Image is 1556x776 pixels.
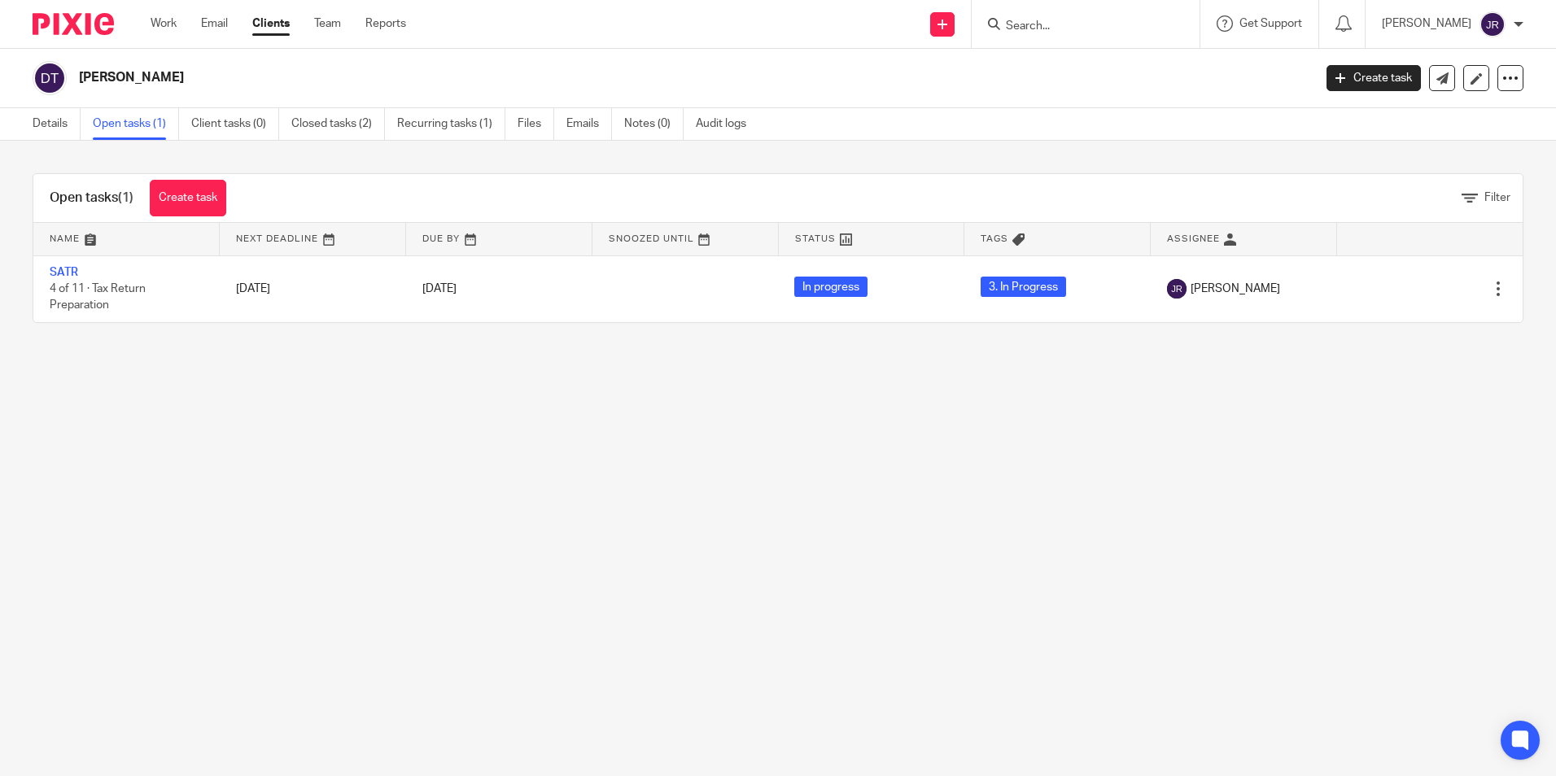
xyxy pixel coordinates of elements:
a: Create task [150,180,226,216]
a: Notes (0) [624,108,684,140]
span: Snoozed Until [609,234,694,243]
a: Recurring tasks (1) [397,108,505,140]
a: SATR [50,267,78,278]
a: Emails [566,108,612,140]
span: Get Support [1239,18,1302,29]
span: [PERSON_NAME] [1191,281,1280,297]
a: Files [518,108,554,140]
a: Details [33,108,81,140]
a: Reports [365,15,406,32]
img: svg%3E [1480,11,1506,37]
img: Pixie [33,13,114,35]
span: Filter [1484,192,1510,203]
span: In progress [794,277,868,297]
span: 4 of 11 · Tax Return Preparation [50,283,146,312]
span: Status [795,234,836,243]
input: Search [1004,20,1151,34]
a: Audit logs [696,108,758,140]
h2: [PERSON_NAME] [79,69,1057,86]
a: Clients [252,15,290,32]
a: Work [151,15,177,32]
td: [DATE] [220,255,406,322]
h1: Open tasks [50,190,133,207]
a: Closed tasks (2) [291,108,385,140]
a: Client tasks (0) [191,108,279,140]
span: (1) [118,191,133,204]
a: Team [314,15,341,32]
a: Open tasks (1) [93,108,179,140]
span: 3. In Progress [981,277,1066,297]
a: Create task [1327,65,1421,91]
img: svg%3E [33,61,67,95]
a: Email [201,15,228,32]
span: Tags [981,234,1008,243]
p: [PERSON_NAME] [1382,15,1471,32]
img: svg%3E [1167,279,1187,299]
span: [DATE] [422,283,457,294]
